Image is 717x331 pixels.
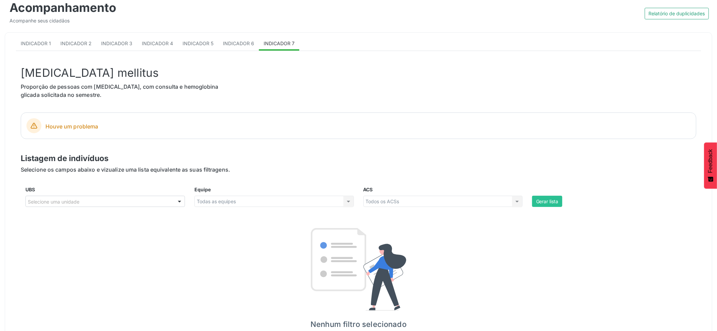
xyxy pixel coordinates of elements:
span: Selecione os campos abaixo e vizualize uma lista equivalente as suas filtragens. [21,166,230,173]
label: ACS [363,186,373,193]
span: Houve um problema [45,122,691,130]
img: Imagem de Empty State [311,228,407,311]
button: Gerar lista [532,196,562,207]
div: Acompanhe seus cidadãos [10,17,354,24]
label: UBS [25,186,35,193]
span: Listagem de indivíduos [21,154,109,163]
span: [MEDICAL_DATA] mellitus [21,66,159,80]
span: Indicador 6 [223,40,254,46]
span: Indicador 5 [183,40,213,46]
span: Indicador 3 [101,40,132,46]
div: Nenhum filtro selecionado [310,319,407,330]
label: Equipe [194,186,211,193]
span: Proporção de pessoas com [MEDICAL_DATA], com consulta e hemoglobina glicada solicitada no semestre. [21,83,219,98]
span: Indicador 4 [142,40,173,46]
span: Indicador 2 [60,40,92,46]
span: Indicador 1 [21,40,51,46]
button: Feedback - Mostrar pesquisa [704,142,717,189]
div: Acompanhamento [10,0,354,15]
span: Relatório de duplicidades [649,10,705,17]
span: Feedback [707,149,714,173]
span: Selecione uma unidade [28,198,79,205]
